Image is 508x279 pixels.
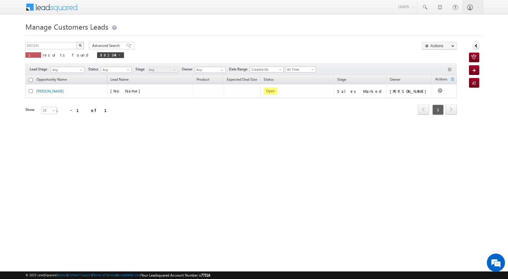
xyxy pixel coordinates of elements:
[88,67,101,72] span: Status
[250,67,284,73] a: Created On
[195,67,226,73] input: Type to Search
[334,76,349,84] a: Stage
[201,273,210,277] span: 77516
[337,77,346,82] span: Stage
[147,67,178,73] a: Any
[41,107,57,114] a: 25
[56,107,114,114] div: 1 - 1 of 1
[446,104,457,115] span: next
[147,67,176,73] span: Any
[25,107,36,112] div: Show
[390,77,400,82] span: Owner
[37,77,67,82] span: Opportunity Name
[285,67,314,72] span: All Time
[261,76,277,84] a: Status
[41,108,57,113] span: 25
[50,67,84,73] a: Any
[29,78,33,82] input: Check all records
[285,67,316,73] a: All Time
[43,52,91,57] span: results found
[58,273,67,277] a: About
[422,42,457,50] button: Actions
[250,67,282,72] span: Created On
[25,22,108,31] span: Manage Customers Leads
[79,44,82,47] img: Search
[227,77,257,82] span: Expected Deal Size
[135,67,147,72] span: Stage
[418,105,429,115] a: prev
[197,77,209,82] span: Product
[30,67,50,72] span: Lead Stage
[68,273,92,277] a: Contact Support
[93,273,116,277] a: Terms of Service
[101,67,130,73] span: Any
[264,87,277,95] span: Open
[100,52,115,57] span: 882344
[110,88,143,93] span: [No Name]
[446,105,457,115] a: next
[117,273,140,277] a: Acceptable Use
[28,52,38,57] span: 1
[418,104,429,115] span: prev
[107,76,132,84] span: Lead Name
[229,67,250,72] span: Date Range
[101,67,132,73] a: Any
[432,76,450,84] span: Actions
[182,67,195,72] span: Owner
[34,76,70,84] a: Opportunity Name
[92,43,122,48] span: Advanced Search
[337,89,384,94] div: Sales Marked
[217,67,225,73] a: Show All Items
[432,105,444,115] span: 1
[36,89,64,93] a: [PERSON_NAME]
[51,67,82,73] span: Any
[390,89,429,94] div: [PERSON_NAME]
[25,272,210,278] span: © 2025 LeadSquared | | | | |
[141,273,210,277] span: Your Leadsquared Account Number is
[224,76,260,84] a: Expected Deal Size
